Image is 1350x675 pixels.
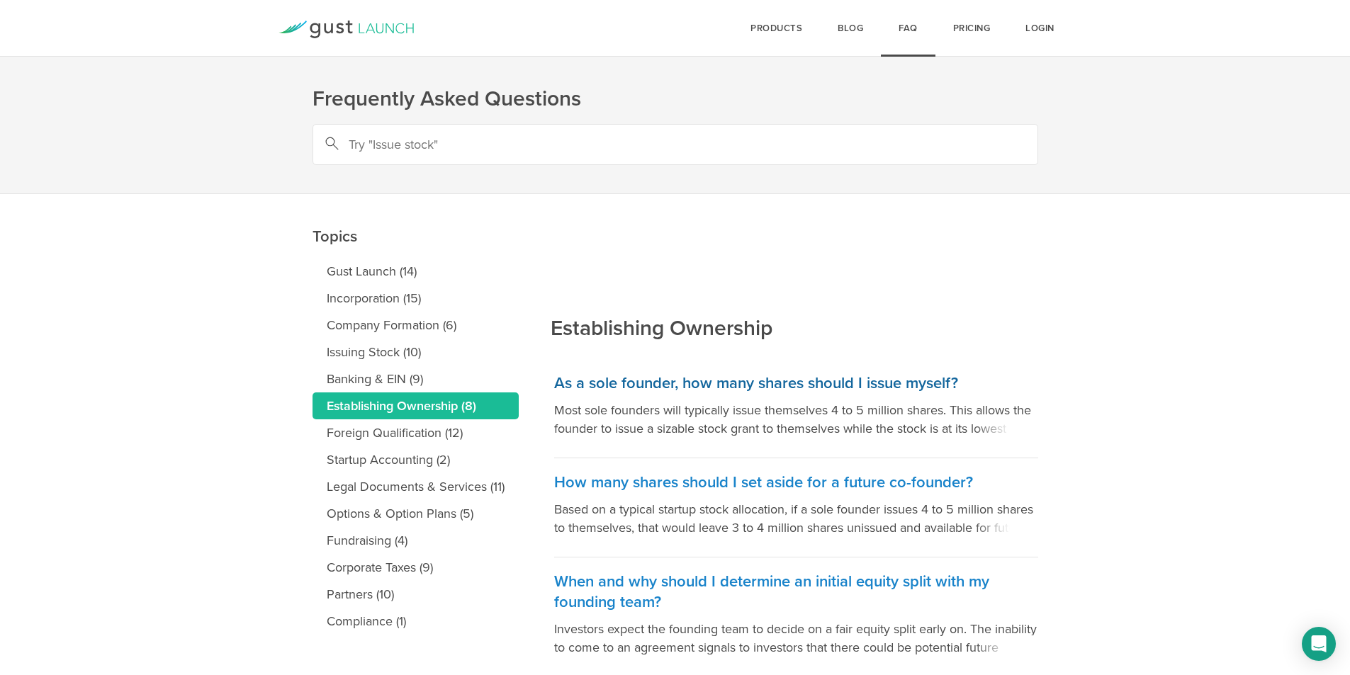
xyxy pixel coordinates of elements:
[554,401,1038,438] p: Most sole founders will typically issue themselves 4 to 5 million shares. This allows the founder...
[313,554,519,581] a: Corporate Taxes (9)
[313,127,519,251] h2: Topics
[554,458,1038,557] a: How many shares should I set aside for a future co-founder? Based on a typical startup stock allo...
[313,446,519,473] a: Startup Accounting (2)
[313,124,1038,165] input: Try "Issue stock"
[313,419,519,446] a: Foreign Qualification (12)
[313,285,519,312] a: Incorporation (15)
[313,258,519,285] a: Gust Launch (14)
[554,620,1038,657] p: Investors expect the founding team to decide on a fair equity split early on. The inability to co...
[313,85,1038,113] h1: Frequently Asked Questions
[313,312,519,339] a: Company Formation (6)
[313,473,519,500] a: Legal Documents & Services (11)
[313,500,519,527] a: Options & Option Plans (5)
[313,581,519,608] a: Partners (10)
[554,472,1038,493] h3: How many shares should I set aside for a future co-founder?
[554,359,1038,458] a: As a sole founder, how many shares should I issue myself? Most sole founders will typically issue...
[313,608,519,635] a: Compliance (1)
[313,392,519,419] a: Establishing Ownership (8)
[1302,627,1336,661] div: Open Intercom Messenger
[554,500,1038,537] p: Based on a typical startup stock allocation, if a sole founder issues 4 to 5 million shares to th...
[554,373,1038,394] h3: As a sole founder, how many shares should I issue myself?
[313,365,519,392] a: Banking & EIN (9)
[554,572,1038,613] h3: When and why should I determine an initial equity split with my founding team?
[551,219,772,343] h2: Establishing Ownership
[313,527,519,554] a: Fundraising (4)
[313,339,519,365] a: Issuing Stock (10)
